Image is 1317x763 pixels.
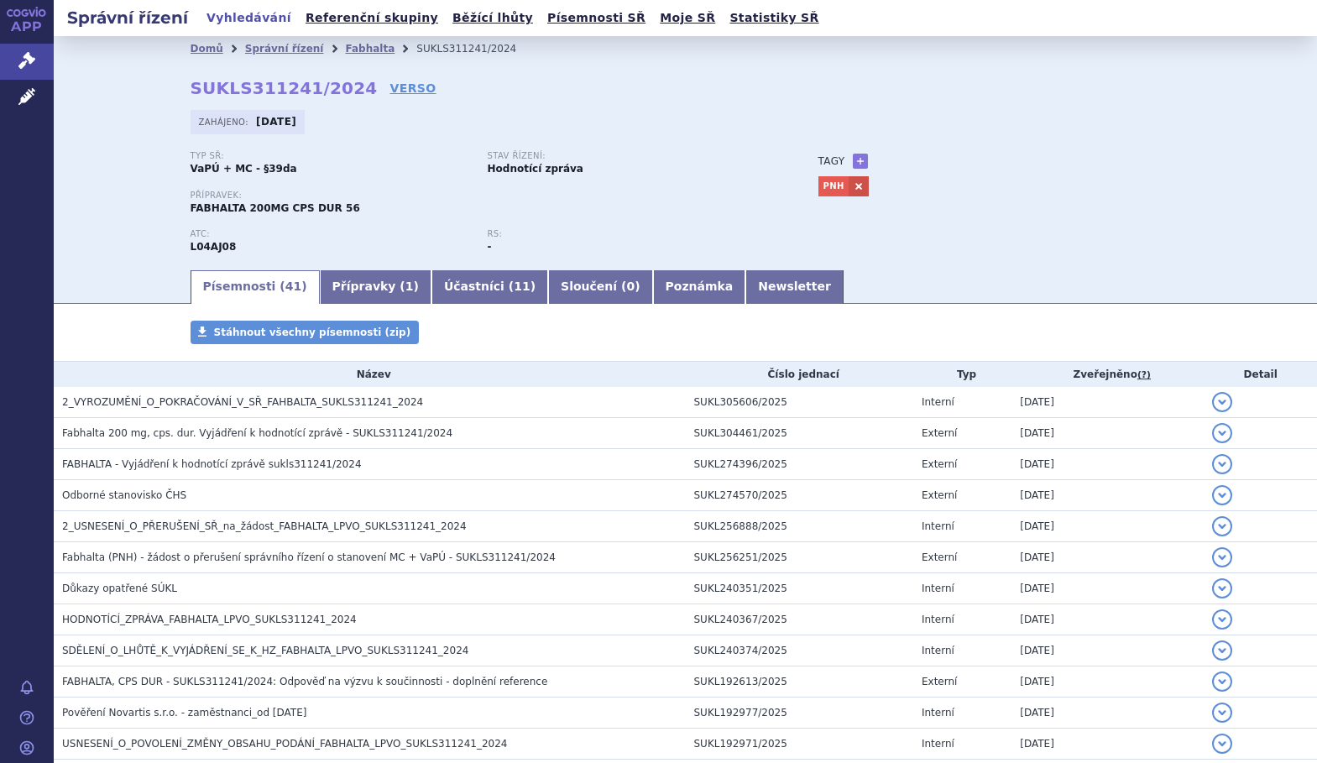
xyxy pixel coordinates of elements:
span: Fabhalta (PNH) - žádost o přerušení správního řízení o stanovení MC + VaPÚ - SUKLS311241/2024 [62,551,556,563]
p: Typ SŘ: [191,151,471,161]
button: detail [1212,734,1232,754]
td: [DATE] [1011,480,1204,511]
a: Domů [191,43,223,55]
a: VERSO [389,80,436,97]
a: Účastníci (11) [431,270,548,304]
a: Přípravky (1) [320,270,431,304]
a: Písemnosti (41) [191,270,320,304]
a: Referenční skupiny [301,7,443,29]
td: SUKL256888/2025 [686,511,913,542]
strong: IPTAKOPAN [191,241,237,253]
td: SUKL192977/2025 [686,698,913,729]
td: [DATE] [1011,542,1204,573]
span: Externí [922,489,957,501]
button: detail [1212,703,1232,723]
td: [DATE] [1011,573,1204,604]
strong: [DATE] [256,116,296,128]
td: [DATE] [1011,698,1204,729]
span: 0 [626,280,635,293]
span: SDĚLENÍ_O_LHŮTĚ_K_VYJÁDŘENÍ_SE_K_HZ_FABHALTA_LPVO_SUKLS311241_2024 [62,645,468,656]
li: SUKLS311241/2024 [416,36,538,61]
button: detail [1212,454,1232,474]
a: Vyhledávání [201,7,296,29]
a: Poznámka [653,270,746,304]
p: RS: [488,229,768,239]
span: 41 [285,280,301,293]
span: 2_USNESENÍ_O_PŘERUŠENÍ_SŘ_na_žádost_FABHALTA_LPVO_SUKLS311241_2024 [62,520,467,532]
td: SUKL304461/2025 [686,418,913,449]
a: Sloučení (0) [548,270,652,304]
strong: Hodnotící zpráva [488,163,583,175]
strong: SUKLS311241/2024 [191,78,378,98]
a: Písemnosti SŘ [542,7,651,29]
span: Zahájeno: [199,115,252,128]
td: [DATE] [1011,635,1204,666]
th: Číslo jednací [686,362,913,387]
span: Interní [922,738,954,750]
span: Interní [922,396,954,408]
td: [DATE] [1011,666,1204,698]
td: SUKL240374/2025 [686,635,913,666]
strong: VaPÚ + MC - §39da [191,163,297,175]
span: Důkazy opatřené SÚKL [62,583,177,594]
span: Fabhalta 200 mg, cps. dur. Vyjádření k hodnotící zprávě - SUKLS311241/2024 [62,427,452,439]
button: detail [1212,609,1232,630]
button: detail [1212,640,1232,661]
p: Stav řízení: [488,151,768,161]
td: SUKL240367/2025 [686,604,913,635]
td: SUKL256251/2025 [686,542,913,573]
span: 2_VYROZUMĚNÍ_O_POKRAČOVÁNÍ_V_SŘ_FAHBALTA_SUKLS311241_2024 [62,396,423,408]
td: SUKL240351/2025 [686,573,913,604]
td: SUKL274570/2025 [686,480,913,511]
span: Interní [922,614,954,625]
th: Zveřejněno [1011,362,1204,387]
span: FABHALTA 200MG CPS DUR 56 [191,202,360,214]
a: Fabhalta [345,43,395,55]
a: + [853,154,868,169]
td: SUKL192613/2025 [686,666,913,698]
button: detail [1212,392,1232,412]
td: [DATE] [1011,604,1204,635]
span: Stáhnout všechny písemnosti (zip) [214,327,411,338]
td: SUKL274396/2025 [686,449,913,480]
th: Typ [913,362,1011,387]
button: detail [1212,423,1232,443]
a: Statistiky SŘ [724,7,823,29]
th: Detail [1204,362,1317,387]
span: 1 [405,280,414,293]
th: Název [54,362,686,387]
a: Správní řízení [245,43,324,55]
span: Externí [922,551,957,563]
span: Externí [922,427,957,439]
a: Newsletter [745,270,844,304]
span: Interní [922,520,954,532]
td: SUKL305606/2025 [686,387,913,418]
span: Externí [922,458,957,470]
a: Moje SŘ [655,7,720,29]
td: [DATE] [1011,418,1204,449]
abbr: (?) [1137,369,1151,381]
a: Stáhnout všechny písemnosti (zip) [191,321,420,344]
span: FABHALTA, CPS DUR - SUKLS311241/2024: Odpověď na výzvu k součinnosti - doplnění reference [62,676,547,687]
span: Odborné stanovisko ČHS [62,489,186,501]
h3: Tagy [818,151,845,171]
span: 11 [514,280,530,293]
span: Interní [922,583,954,594]
td: [DATE] [1011,449,1204,480]
span: Pověření Novartis s.r.o. - zaměstnanci_od 12.03.2025 [62,707,306,719]
a: PNH [818,176,849,196]
span: Externí [922,676,957,687]
span: USNESENÍ_O_POVOLENÍ_ZMĚNY_OBSAHU_PODÁNÍ_FABHALTA_LPVO_SUKLS311241_2024 [62,738,507,750]
span: HODNOTÍCÍ_ZPRÁVA_FABHALTA_LPVO_SUKLS311241_2024 [62,614,357,625]
td: [DATE] [1011,511,1204,542]
span: Interní [922,645,954,656]
strong: - [488,241,492,253]
p: Přípravek: [191,191,785,201]
span: FABHALTA - Vyjádření k hodnotící zprávě sukls311241/2024 [62,458,362,470]
button: detail [1212,516,1232,536]
button: detail [1212,547,1232,567]
p: ATC: [191,229,471,239]
td: [DATE] [1011,387,1204,418]
button: detail [1212,672,1232,692]
span: Interní [922,707,954,719]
